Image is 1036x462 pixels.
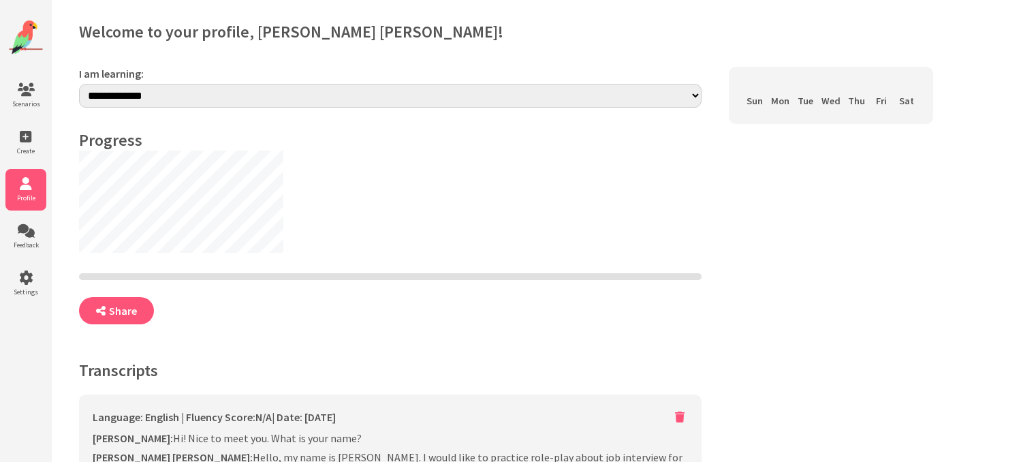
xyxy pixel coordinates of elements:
[79,297,154,324] button: Share
[93,410,336,424] div: Language: English | Fluency Score: | Date: [DATE]
[255,410,272,424] span: N/A
[818,91,844,110] th: Wed
[768,91,793,110] th: Mon
[5,241,46,249] span: Feedback
[9,20,43,55] img: Website Logo
[793,91,818,110] th: Tue
[742,91,768,110] th: Sun
[894,91,920,110] th: Sat
[93,431,688,445] p: Hi! Nice to meet you. What is your name?
[844,91,869,110] th: Thu
[93,431,173,445] b: [PERSON_NAME]:
[5,288,46,296] span: Settings
[79,360,702,381] h4: Transcripts
[5,99,46,108] span: Scenarios
[5,147,46,155] span: Create
[79,129,702,151] h4: Progress
[79,21,1008,42] h2: Welcome to your profile, [PERSON_NAME] [PERSON_NAME]!
[79,67,702,80] label: I am learning:
[5,194,46,202] span: Profile
[869,91,894,110] th: Fri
